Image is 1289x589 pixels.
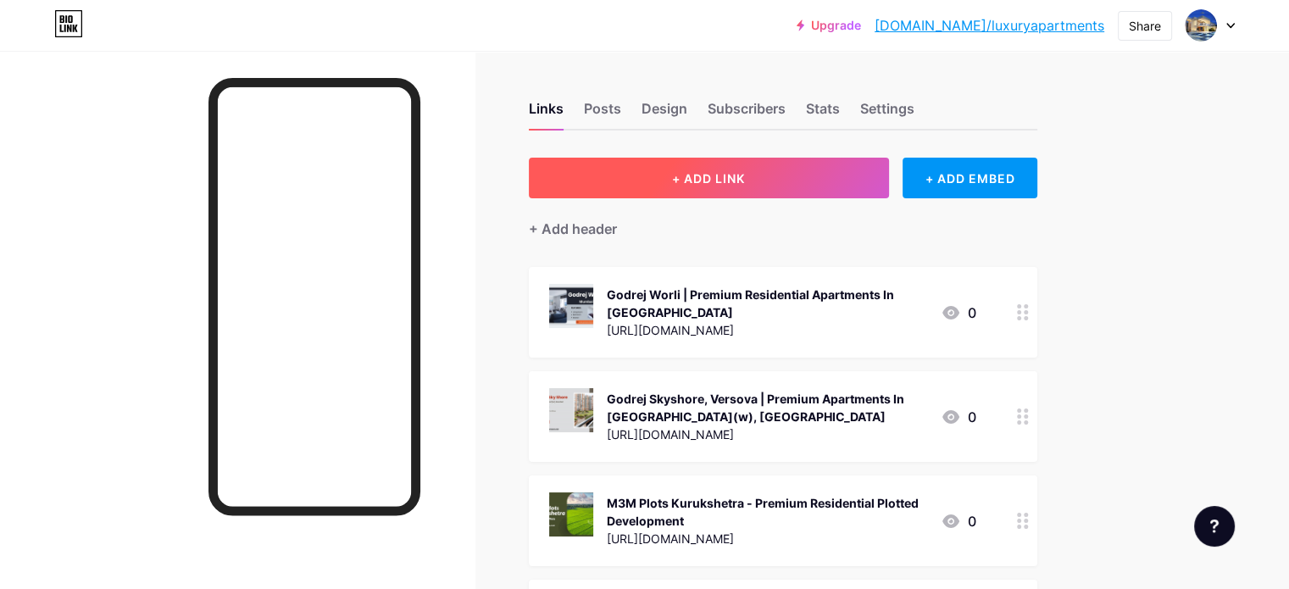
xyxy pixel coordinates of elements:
div: Settings [860,98,914,129]
div: Posts [584,98,621,129]
div: + Add header [529,219,617,239]
div: Share [1129,17,1161,35]
div: M3M Plots Kurukshetra - Premium Residential Plotted Development [607,494,927,530]
img: M3M Plots Kurukshetra - Premium Residential Plotted Development [549,492,593,536]
a: [DOMAIN_NAME]/luxuryapartments [875,15,1104,36]
div: 0 [941,407,976,427]
img: Godrej Skyshore, Versova | Premium Apartments In Andheri(w), Mumbai [549,388,593,432]
div: 0 [941,511,976,531]
div: + ADD EMBED [903,158,1037,198]
a: Upgrade [797,19,861,32]
div: [URL][DOMAIN_NAME] [607,321,927,339]
img: luxuryapartments [1185,9,1217,42]
div: Links [529,98,564,129]
img: Godrej Worli | Premium Residential Apartments In Mumbai [549,284,593,328]
span: + ADD LINK [672,171,745,186]
div: [URL][DOMAIN_NAME] [607,530,927,547]
div: Godrej Skyshore, Versova | Premium Apartments In [GEOGRAPHIC_DATA](w), [GEOGRAPHIC_DATA] [607,390,927,425]
div: Stats [806,98,840,129]
div: Godrej Worli | Premium Residential Apartments In [GEOGRAPHIC_DATA] [607,286,927,321]
div: 0 [941,303,976,323]
div: [URL][DOMAIN_NAME] [607,425,927,443]
div: Design [642,98,687,129]
div: Subscribers [708,98,786,129]
button: + ADD LINK [529,158,889,198]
